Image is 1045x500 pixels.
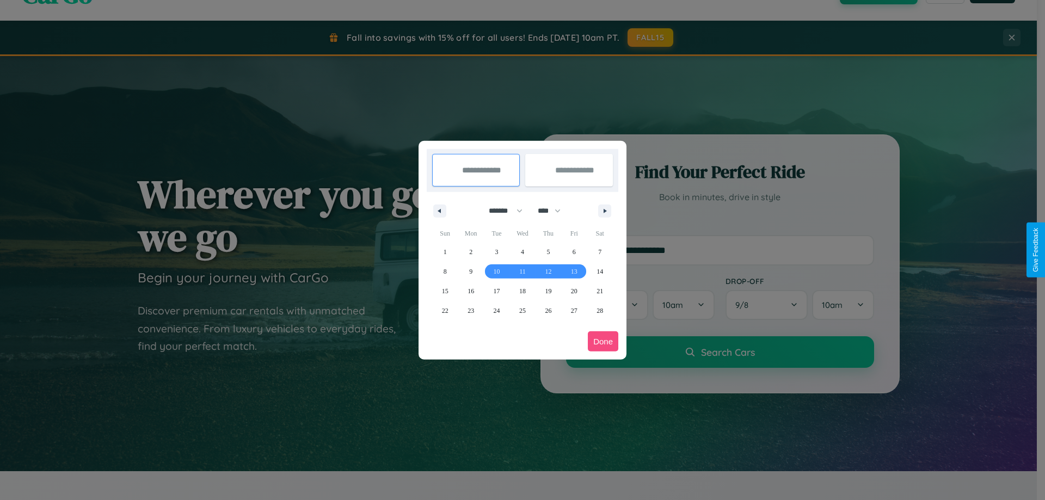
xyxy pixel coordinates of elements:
[509,281,535,301] button: 18
[432,262,458,281] button: 8
[597,301,603,320] span: 28
[509,262,535,281] button: 11
[484,262,509,281] button: 10
[444,262,447,281] span: 8
[484,242,509,262] button: 3
[546,242,550,262] span: 5
[432,242,458,262] button: 1
[536,301,561,320] button: 26
[458,301,483,320] button: 23
[484,225,509,242] span: Tue
[573,242,576,262] span: 6
[469,262,472,281] span: 9
[588,331,618,351] button: Done
[469,242,472,262] span: 2
[561,242,587,262] button: 6
[587,225,613,242] span: Sat
[509,225,535,242] span: Wed
[587,281,613,301] button: 21
[509,242,535,262] button: 4
[571,262,577,281] span: 13
[519,281,526,301] span: 18
[519,301,526,320] span: 25
[536,281,561,301] button: 19
[587,262,613,281] button: 14
[561,281,587,301] button: 20
[536,242,561,262] button: 5
[494,301,500,320] span: 24
[458,262,483,281] button: 9
[519,262,526,281] span: 11
[432,281,458,301] button: 15
[597,262,603,281] span: 14
[494,281,500,301] span: 17
[442,281,448,301] span: 15
[484,301,509,320] button: 24
[1032,228,1040,272] div: Give Feedback
[587,242,613,262] button: 7
[468,301,474,320] span: 23
[545,301,551,320] span: 26
[598,242,601,262] span: 7
[494,262,500,281] span: 10
[521,242,524,262] span: 4
[536,225,561,242] span: Thu
[561,301,587,320] button: 27
[432,301,458,320] button: 22
[571,301,577,320] span: 27
[458,225,483,242] span: Mon
[432,225,458,242] span: Sun
[458,281,483,301] button: 16
[458,242,483,262] button: 2
[561,262,587,281] button: 13
[545,281,551,301] span: 19
[571,281,577,301] span: 20
[495,242,499,262] span: 3
[536,262,561,281] button: 12
[597,281,603,301] span: 21
[561,225,587,242] span: Fri
[587,301,613,320] button: 28
[442,301,448,320] span: 22
[484,281,509,301] button: 17
[545,262,551,281] span: 12
[468,281,474,301] span: 16
[509,301,535,320] button: 25
[444,242,447,262] span: 1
